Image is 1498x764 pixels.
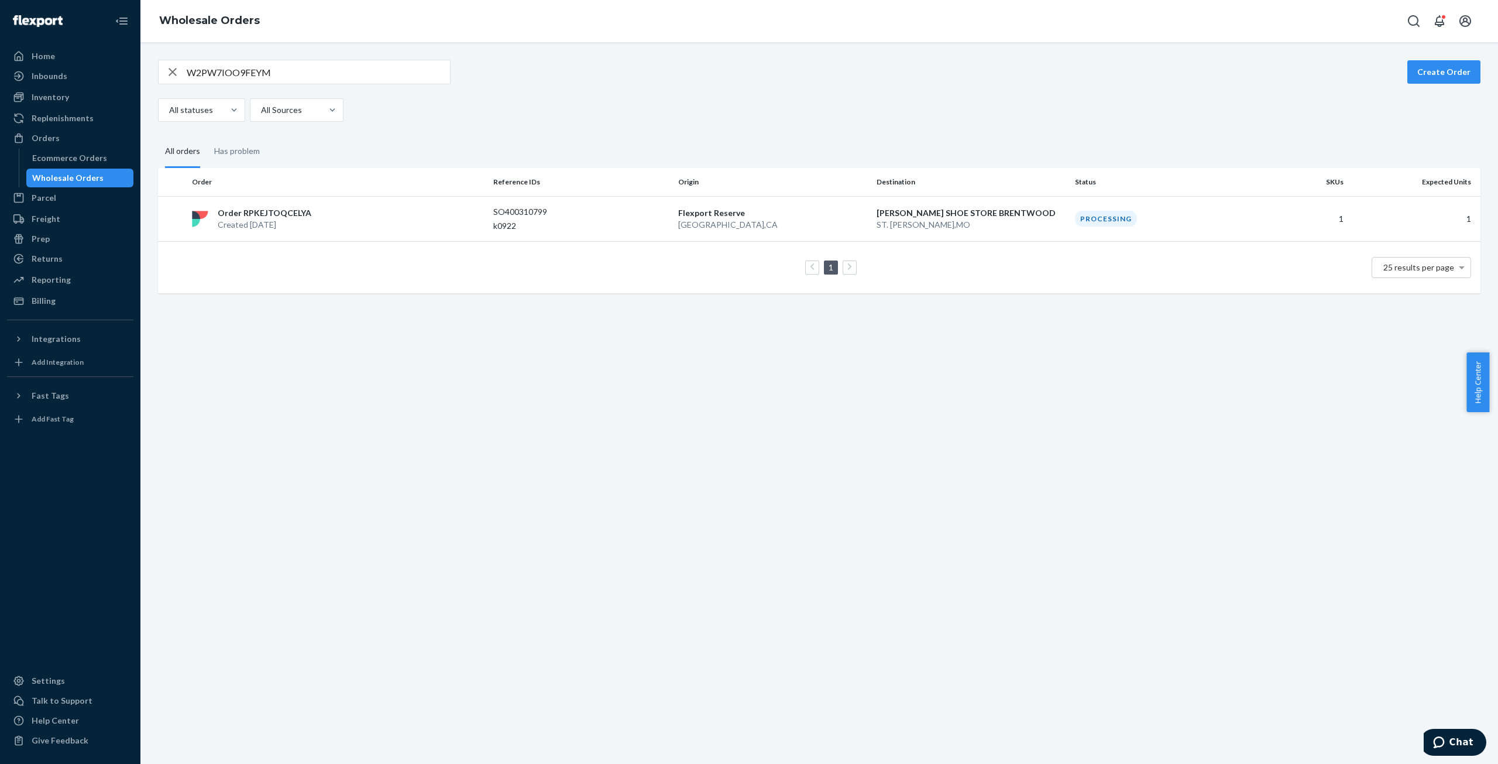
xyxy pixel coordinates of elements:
[7,711,133,730] a: Help Center
[192,211,208,227] img: flexport logo
[7,109,133,128] a: Replenishments
[13,15,63,27] img: Flexport logo
[872,168,1070,196] th: Destination
[7,229,133,248] a: Prep
[1348,196,1480,241] td: 1
[32,274,71,286] div: Reporting
[1454,9,1477,33] button: Open account menu
[32,695,92,707] div: Talk to Support
[1424,729,1486,758] iframe: Opens a widget where you can chat to one of our agents
[1348,168,1480,196] th: Expected Units
[7,410,133,429] a: Add Fast Tag
[32,91,69,103] div: Inventory
[32,390,69,402] div: Fast Tags
[493,220,587,232] p: k0922
[678,207,867,219] p: Flexport Reserve
[1383,262,1454,272] span: 25 results per page
[1075,211,1137,227] div: Processing
[32,675,65,687] div: Settings
[218,219,311,231] p: Created [DATE]
[7,672,133,690] a: Settings
[32,715,79,727] div: Help Center
[26,169,134,187] a: Wholesale Orders
[32,70,67,82] div: Inbounds
[7,691,133,710] button: Talk to Support
[32,172,104,184] div: Wholesale Orders
[32,233,50,245] div: Prep
[32,333,81,345] div: Integrations
[674,168,872,196] th: Origin
[187,60,450,84] input: Search orders
[32,253,63,265] div: Returns
[1466,352,1489,412] button: Help Center
[1407,60,1480,84] button: Create Order
[493,206,587,218] p: SO400310799
[7,292,133,310] a: Billing
[7,386,133,405] button: Fast Tags
[168,104,169,116] input: All statuses
[165,136,200,168] div: All orders
[214,136,260,166] div: Has problem
[32,192,56,204] div: Parcel
[7,67,133,85] a: Inbounds
[7,731,133,750] button: Give Feedback
[1256,168,1348,196] th: SKUs
[7,330,133,348] button: Integrations
[32,357,84,367] div: Add Integration
[7,88,133,107] a: Inventory
[678,219,867,231] p: [GEOGRAPHIC_DATA] , CA
[826,262,836,272] a: Page 1 is your current page
[1402,9,1425,33] button: Open Search Box
[26,149,134,167] a: Ecommerce Orders
[7,189,133,207] a: Parcel
[1256,196,1348,241] td: 1
[32,50,55,62] div: Home
[32,414,74,424] div: Add Fast Tag
[7,270,133,289] a: Reporting
[187,168,489,196] th: Order
[877,219,1066,231] p: ST. [PERSON_NAME] , MO
[7,249,133,268] a: Returns
[7,47,133,66] a: Home
[7,129,133,148] a: Orders
[877,207,1066,219] p: [PERSON_NAME] SHOE STORE BRENTWOOD
[110,9,133,33] button: Close Navigation
[218,207,311,219] p: Order RPKEJTOQCELYA
[260,104,261,116] input: All Sources
[1428,9,1451,33] button: Open notifications
[7,353,133,372] a: Add Integration
[489,168,674,196] th: Reference IDs
[32,112,94,124] div: Replenishments
[32,213,60,225] div: Freight
[1070,168,1255,196] th: Status
[32,132,60,144] div: Orders
[150,4,269,38] ol: breadcrumbs
[32,295,56,307] div: Billing
[7,210,133,228] a: Freight
[32,152,107,164] div: Ecommerce Orders
[32,735,88,746] div: Give Feedback
[159,14,260,27] a: Wholesale Orders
